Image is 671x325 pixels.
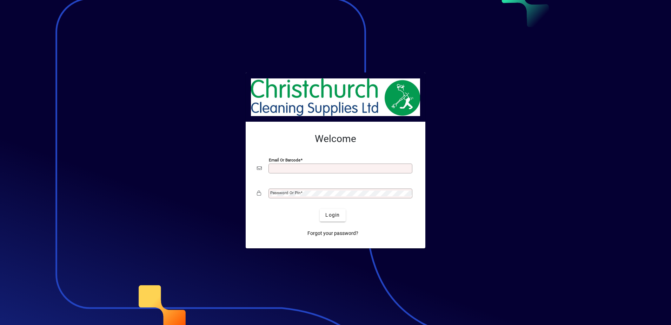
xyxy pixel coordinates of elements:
[325,211,340,219] span: Login
[269,157,300,162] mat-label: Email or Barcode
[270,190,300,195] mat-label: Password or Pin
[305,227,361,240] a: Forgot your password?
[307,230,358,237] span: Forgot your password?
[257,133,414,145] h2: Welcome
[320,209,345,222] button: Login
